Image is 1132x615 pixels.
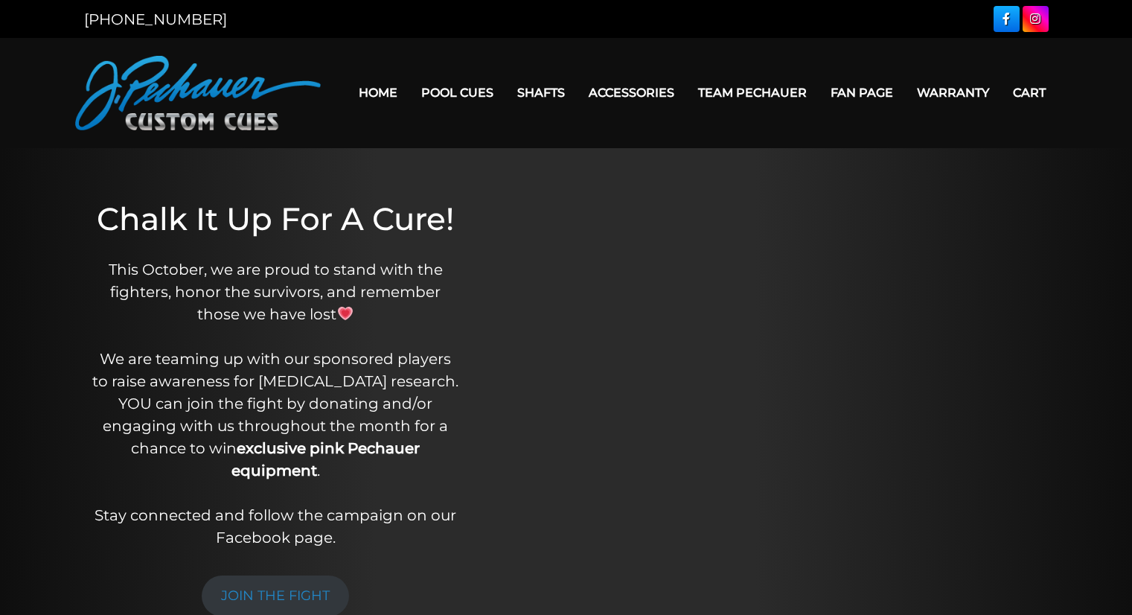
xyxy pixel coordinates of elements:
a: Shafts [505,74,577,112]
p: This October, we are proud to stand with the fighters, honor the survivors, and remember those we... [92,258,458,549]
a: Pool Cues [409,74,505,112]
a: [PHONE_NUMBER] [84,10,227,28]
a: Home [347,74,409,112]
img: 💗 [338,306,353,321]
a: Team Pechauer [686,74,819,112]
a: Warranty [905,74,1001,112]
a: Accessories [577,74,686,112]
img: Pechauer Custom Cues [75,56,321,130]
strong: exclusive pink Pechauer equipment [231,439,420,479]
h1: Chalk It Up For A Cure! [92,200,458,238]
a: Fan Page [819,74,905,112]
a: Cart [1001,74,1058,112]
